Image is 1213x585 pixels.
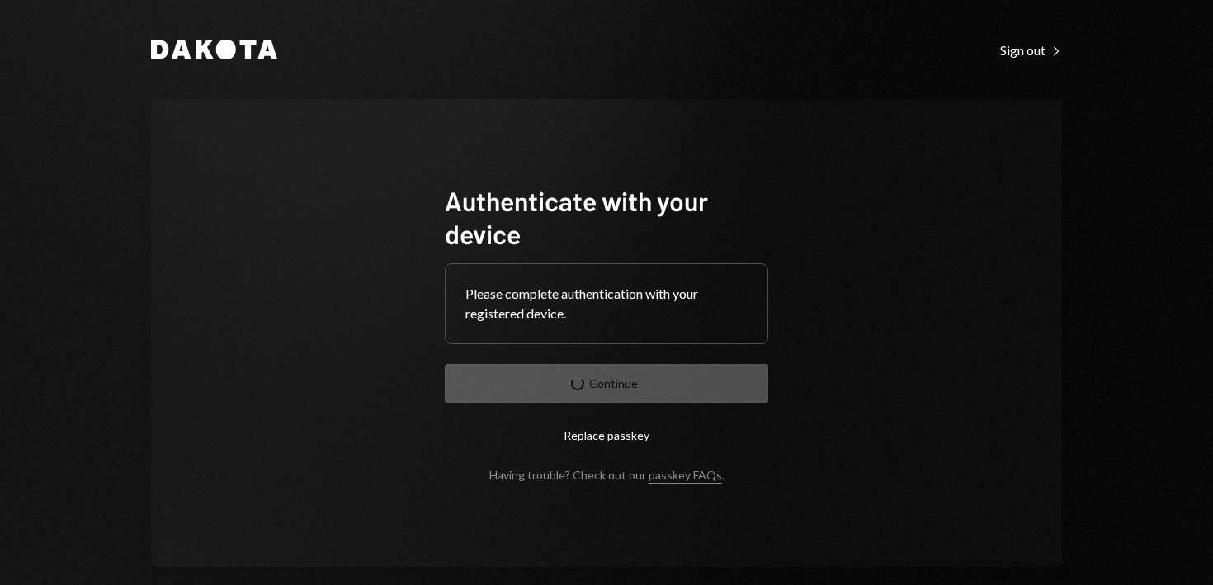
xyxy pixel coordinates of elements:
a: passkey FAQs [649,468,722,484]
div: Sign out [1000,42,1062,59]
div: Having trouble? Check out our . [489,468,724,482]
a: Sign out [1000,40,1062,59]
button: Replace passkey [445,416,768,455]
div: Please complete authentication with your registered device. [465,284,748,323]
h1: Authenticate with your device [445,184,768,250]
